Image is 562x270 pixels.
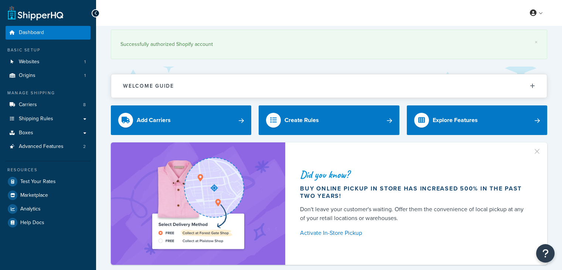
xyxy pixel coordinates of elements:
[6,98,91,112] a: Carriers8
[19,102,37,108] span: Carriers
[6,69,91,82] a: Origins1
[6,140,91,153] a: Advanced Features2
[300,169,529,180] div: Did you know?
[6,55,91,69] a: Websites1
[536,244,555,263] button: Open Resource Center
[19,59,40,65] span: Websites
[407,105,547,135] a: Explore Features
[19,130,33,136] span: Boxes
[20,206,41,212] span: Analytics
[84,72,86,79] span: 1
[83,144,86,150] span: 2
[285,115,319,125] div: Create Rules
[6,140,91,153] li: Advanced Features
[19,144,64,150] span: Advanced Features
[111,105,251,135] a: Add Carriers
[6,26,91,40] a: Dashboard
[84,59,86,65] span: 1
[111,74,547,98] button: Welcome Guide
[6,90,91,96] div: Manage Shipping
[300,185,529,200] div: Buy online pickup in store has increased 500% in the past two years!
[137,115,171,125] div: Add Carriers
[6,175,91,188] a: Test Your Rates
[6,112,91,126] a: Shipping Rules
[535,39,538,45] a: ×
[6,167,91,173] div: Resources
[123,83,174,89] h2: Welcome Guide
[83,102,86,108] span: 8
[20,192,48,199] span: Marketplace
[6,126,91,140] a: Boxes
[300,228,529,238] a: Activate In-Store Pickup
[19,72,35,79] span: Origins
[20,220,44,226] span: Help Docs
[259,105,399,135] a: Create Rules
[433,115,478,125] div: Explore Features
[120,39,538,50] div: Successfully authorized Shopify account
[6,202,91,216] a: Analytics
[19,116,53,122] span: Shipping Rules
[6,47,91,53] div: Basic Setup
[300,205,529,223] div: Don't leave your customer's waiting. Offer them the convenience of local pickup at any of your re...
[131,153,265,254] img: ad-shirt-map-b0359fc47e01cab431d101c4b569394f6a03f54285957d908178d52f29eb9668.png
[19,30,44,36] span: Dashboard
[6,98,91,112] li: Carriers
[6,189,91,202] a: Marketplace
[6,55,91,69] li: Websites
[6,69,91,82] li: Origins
[6,216,91,229] a: Help Docs
[20,179,56,185] span: Test Your Rates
